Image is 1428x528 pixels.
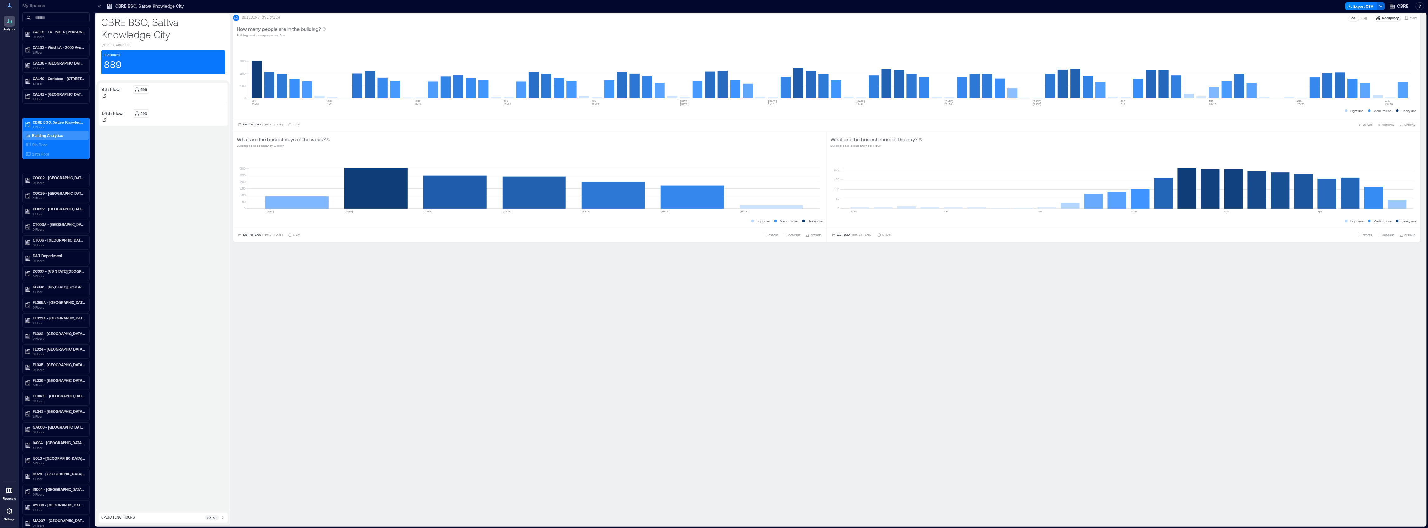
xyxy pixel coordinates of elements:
p: CBRE BSO, Sattva Knowledge City [101,16,225,41]
text: AUG [1297,100,1302,103]
text: [DATE] [344,210,353,213]
text: 6-12 [768,103,774,106]
p: 1 Floor [33,97,85,102]
p: 0 Floors [33,430,85,434]
a: Analytics [2,14,17,33]
p: 14th Floor [32,151,49,156]
text: 8pm [1318,210,1322,213]
p: 0 Floors [33,383,85,388]
text: [DATE] [680,103,689,106]
text: AUG [1385,100,1390,103]
p: CA140 - Carlsbad - [STREET_ADDRESS] [33,76,85,81]
p: CO019 - [GEOGRAPHIC_DATA] - [STREET_ADDRESS] [33,191,85,196]
p: 2 Floors [33,65,85,70]
p: Heavy use [1402,218,1417,223]
text: [DATE] [423,210,433,213]
p: 14th Floor [101,109,124,117]
p: IN004 - [GEOGRAPHIC_DATA] - 888 [GEOGRAPHIC_DATA].. [33,487,85,492]
text: [DATE] [944,100,953,103]
text: 1-7 [327,103,332,106]
p: 1 Day [293,123,300,127]
p: CA133 - West LA - 2000 Avenue of the Stars [33,45,85,50]
p: FL041 - [GEOGRAPHIC_DATA] - [GEOGRAPHIC_DATA][PERSON_NAME].. [33,409,85,414]
text: 8-14 [415,103,421,106]
p: What are the busiest days of the week? [237,136,326,143]
text: 22-28 [592,103,599,106]
text: 10-16 [1209,103,1217,106]
span: EXPORT [769,233,779,237]
p: 0 Floors [33,398,85,403]
text: AUG [1209,100,1214,103]
p: FL0039 - [GEOGRAPHIC_DATA] – [STREET_ADDRESS] Ste. 100 [33,393,85,398]
text: [DATE] [661,210,670,213]
button: COMPARE [1376,122,1396,128]
text: MAY [252,100,256,103]
p: 596 [141,87,147,92]
button: Last Week |[DATE]-[DATE] [831,232,874,238]
p: Heavy use [808,218,823,223]
p: IA004 - [GEOGRAPHIC_DATA] - [STREET_ADDRESS] [33,440,85,445]
p: 0 Floors [33,492,85,497]
p: CBRE BSO, Sattva Knowledge City [33,120,85,125]
p: 0 Floors [33,523,85,528]
text: [DATE] [265,210,274,213]
p: 1 Floor [33,81,85,86]
text: JUN [327,100,332,103]
tspan: 0 [838,206,839,210]
text: 17-23 [1297,103,1305,106]
p: Building peak occupancy per Day [237,33,326,38]
p: DC008 - [US_STATE][GEOGRAPHIC_DATA] - [STREET_ADDRESS] [33,284,85,289]
p: IL026 - [GEOGRAPHIC_DATA] - [STREET_ADDRESS] [33,471,85,476]
p: D&T Department [33,253,85,258]
p: 0 Floors [33,258,85,263]
p: My Spaces [22,2,90,9]
p: Headcount [104,53,121,58]
p: DC007 - [US_STATE][GEOGRAPHIC_DATA] - [STREET_ADDRESS].. [33,269,85,274]
p: 0 Floors [33,227,85,232]
p: 1 Floor [33,289,85,294]
button: Export CSV [1345,2,1377,10]
span: EXPORT [1363,123,1373,127]
tspan: 0 [244,96,246,100]
p: GA008 - [GEOGRAPHIC_DATA] - [STREET_ADDRESS] [33,425,85,430]
text: 3-9 [1121,103,1126,106]
tspan: 200 [834,168,839,171]
p: Building peak occupancy weekly [237,143,331,148]
p: CO022 - [GEOGRAPHIC_DATA] - [STREET_ADDRESS] [33,206,85,211]
p: 0 Floors [33,242,85,247]
tspan: 300 [240,166,246,170]
p: 0 Floors [33,352,85,357]
p: Medium use [1374,218,1392,223]
p: CT003A - [GEOGRAPHIC_DATA] - [STREET_ADDRESS] [33,222,85,227]
text: JUN [592,100,597,103]
text: 25-31 [252,103,259,106]
p: Floorplans [3,497,16,501]
text: 8am [1038,210,1042,213]
p: FL024 - [GEOGRAPHIC_DATA] - 200/250 [GEOGRAPHIC_DATA].. [33,347,85,352]
p: IL013 - [GEOGRAPHIC_DATA] - [STREET_ADDRESS][PERSON_NAME] [33,456,85,461]
button: COMPARE [1376,232,1396,238]
p: 0 Floors [33,461,85,466]
tspan: 200 [240,180,246,184]
text: 12am [851,210,857,213]
p: Avg [1362,15,1367,20]
p: 9th Floor [101,85,121,93]
text: [DATE] [856,100,865,103]
p: Settings [4,517,15,521]
p: [STREET_ADDRESS] [101,43,225,48]
p: FL036 - [GEOGRAPHIC_DATA] - [STREET_ADDRESS] and 54.. [33,378,85,383]
text: 24-30 [1385,103,1393,106]
button: EXPORT [1357,232,1374,238]
p: Occupancy [1382,15,1399,20]
p: FL022 - [GEOGRAPHIC_DATA] - [STREET_ADDRESS][PERSON_NAME] [33,331,85,336]
tspan: 0 [244,206,246,210]
p: Peak [1350,15,1357,20]
tspan: 300 [240,59,246,63]
button: Last 90 Days |[DATE]-[DATE] [237,232,284,238]
button: Last 90 Days |[DATE]-[DATE] [237,122,284,128]
span: COMPARE [789,233,801,237]
text: AUG [1121,100,1126,103]
p: Building Analytics [32,133,63,138]
a: Settings [2,504,17,523]
p: 1 Floor [33,507,85,512]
